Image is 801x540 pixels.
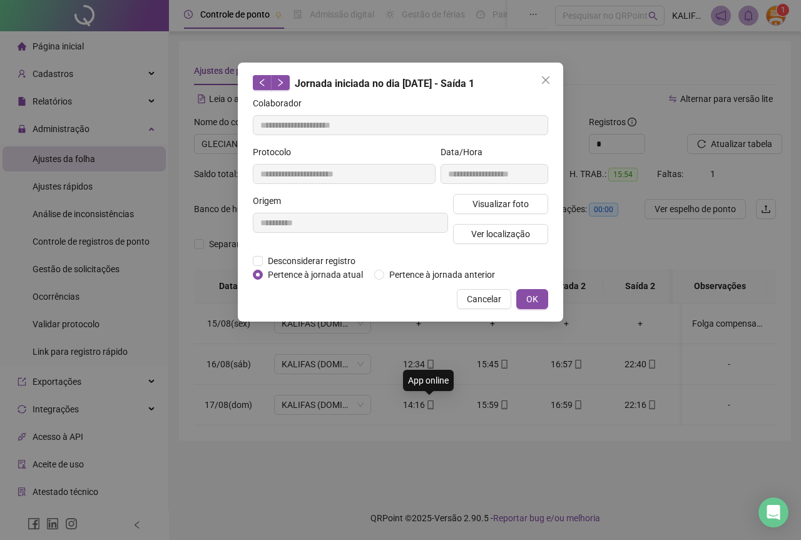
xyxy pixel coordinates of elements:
label: Colaborador [253,96,310,110]
div: Jornada iniciada no dia [DATE] - Saída 1 [253,75,548,91]
button: right [271,75,290,90]
div: Open Intercom Messenger [758,497,788,527]
label: Origem [253,194,289,208]
button: Ver localização [453,224,548,244]
div: App online [403,370,454,391]
span: Desconsiderar registro [263,254,360,268]
button: Close [536,70,556,90]
button: OK [516,289,548,309]
span: Pertence à jornada atual [263,268,368,282]
label: Data/Hora [441,145,491,159]
span: Pertence à jornada anterior [384,268,500,282]
span: OK [526,292,538,306]
button: Visualizar foto [453,194,548,214]
span: Visualizar foto [472,197,529,211]
span: right [276,78,285,87]
span: Ver localização [471,227,530,241]
label: Protocolo [253,145,299,159]
span: Cancelar [467,292,501,306]
button: Cancelar [457,289,511,309]
button: left [253,75,272,90]
span: left [258,78,267,87]
span: close [541,75,551,85]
